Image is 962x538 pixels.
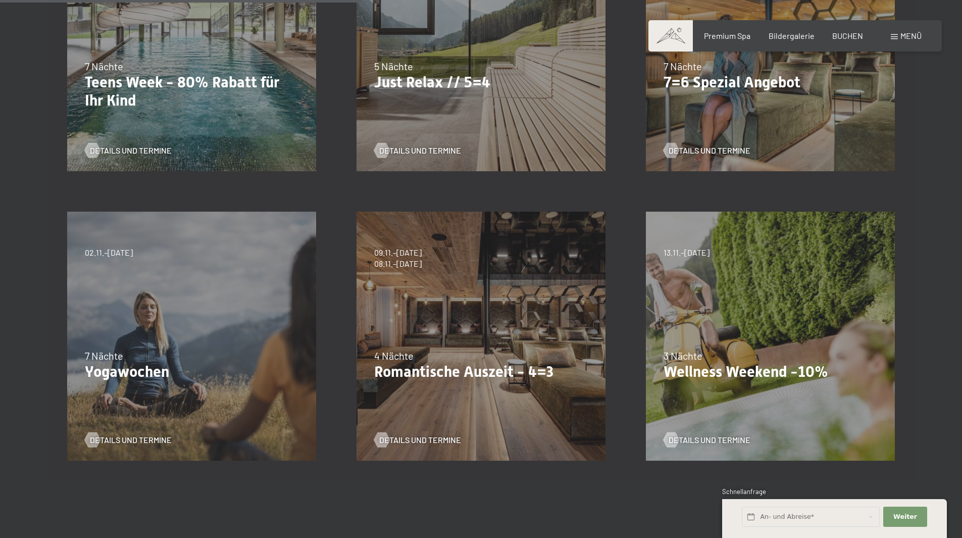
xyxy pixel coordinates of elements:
p: Just Relax // 5=4 [374,73,588,91]
span: Menü [900,31,922,40]
span: 13.11.–[DATE] [664,247,710,258]
p: Romantische Auszeit - 4=3 [374,363,588,381]
span: 08.11.–[DATE] [374,258,422,269]
span: Details und Termine [379,145,461,156]
p: Yogawochen [85,363,298,381]
a: Details und Termine [85,145,172,156]
span: 3 Nächte [664,350,702,362]
p: Teens Week - 80% Rabatt für Ihr Kind [85,73,298,110]
a: Premium Spa [704,31,750,40]
a: Details und Termine [374,434,461,446]
span: Details und Termine [379,434,461,446]
span: Weiter [893,512,917,521]
button: Weiter [883,507,927,527]
span: Details und Termine [669,145,750,156]
span: Details und Termine [90,145,172,156]
span: 7 Nächte [85,60,123,72]
a: Bildergalerie [769,31,815,40]
a: Details und Termine [374,145,461,156]
a: Details und Termine [664,434,750,446]
span: 7 Nächte [664,60,702,72]
span: 09.11.–[DATE] [374,247,422,258]
a: Details und Termine [664,145,750,156]
span: 7 Nächte [85,350,123,362]
p: Wellness Weekend -10% [664,363,877,381]
p: 7=6 Spezial Angebot [664,73,877,91]
span: Details und Termine [90,434,172,446]
a: Details und Termine [85,434,172,446]
span: 5 Nächte [374,60,413,72]
span: Details und Termine [669,434,750,446]
span: 4 Nächte [374,350,414,362]
span: 02.11.–[DATE] [85,247,133,258]
span: Schnellanfrage [722,487,766,496]
a: BUCHEN [832,31,863,40]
